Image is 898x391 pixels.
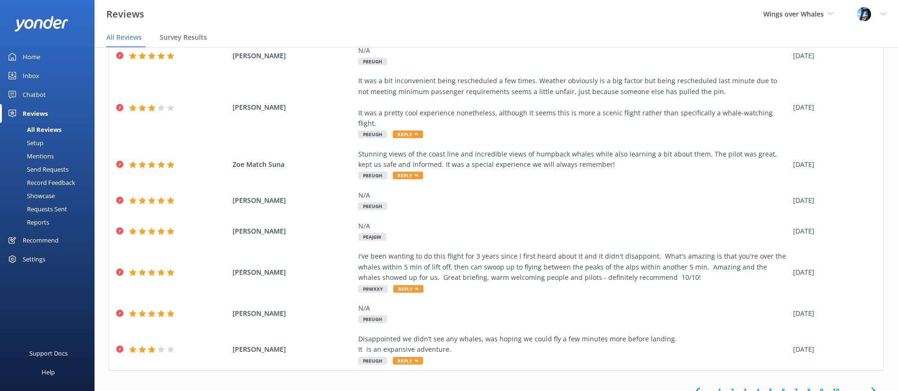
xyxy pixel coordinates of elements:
[23,47,40,66] div: Home
[6,216,95,229] a: Reports
[6,189,95,202] a: Showcase
[358,221,788,231] div: N/A
[23,104,48,123] div: Reviews
[393,130,423,138] span: Reply
[23,231,59,250] div: Recommend
[106,7,144,22] h3: Reviews
[358,251,788,283] div: I've been wanting to do this flight for 3 years since I first heard about it and it didn't disapp...
[793,159,872,170] div: [DATE]
[358,149,788,170] div: Stunning views of the coast line and incredible views of humpback whales while also learning a bi...
[106,33,142,42] span: All Reviews
[6,136,43,149] div: Setup
[358,58,387,65] span: P8EUGH
[393,357,423,365] span: Reply
[233,308,354,319] span: [PERSON_NAME]
[6,149,54,163] div: Mentions
[857,7,871,21] img: 145-1635463833.jpg
[6,163,69,176] div: Send Requests
[6,202,67,216] div: Requests Sent
[6,176,75,189] div: Record Feedback
[233,267,354,278] span: [PERSON_NAME]
[393,285,423,293] span: Reply
[358,130,387,138] span: P8EUGH
[6,136,95,149] a: Setup
[793,267,872,278] div: [DATE]
[6,123,95,136] a: All Reviews
[233,226,354,236] span: [PERSON_NAME]
[358,334,788,355] div: Disappointed we didn’t see any whales, was hoping we could fly a few minutes more before landing....
[358,315,387,323] span: P8EUGH
[233,159,354,170] span: Zoe Match Suna
[233,344,354,355] span: [PERSON_NAME]
[160,33,207,42] span: Survey Results
[793,102,872,113] div: [DATE]
[763,9,824,18] span: Wings over Whales
[793,51,872,61] div: [DATE]
[6,123,61,136] div: All Reviews
[42,363,55,382] div: Help
[14,16,69,32] img: yonder-white-logo.png
[358,202,387,210] span: P8EUGH
[793,308,872,319] div: [DATE]
[6,202,95,216] a: Requests Sent
[358,233,386,241] span: PEAJGW
[393,172,423,179] span: Reply
[29,344,68,363] div: Support Docs
[358,45,788,56] div: N/A
[6,176,95,189] a: Record Feedback
[233,102,354,113] span: [PERSON_NAME]
[6,189,55,202] div: Showcase
[233,51,354,61] span: [PERSON_NAME]
[358,190,788,200] div: N/A
[23,85,46,104] div: Chatbot
[793,195,872,206] div: [DATE]
[793,344,872,355] div: [DATE]
[6,163,95,176] a: Send Requests
[23,250,45,269] div: Settings
[6,149,95,163] a: Mentions
[6,216,49,229] div: Reports
[358,303,788,313] div: N/A
[233,195,354,206] span: [PERSON_NAME]
[358,285,388,293] span: P9WXXY
[358,76,788,129] div: It was a bit inconvenient being rescheduled a few times. Weather obviously is a big factor but be...
[23,66,39,85] div: Inbox
[358,357,387,365] span: P8EUGH
[358,172,387,179] span: P8EUGH
[793,226,872,236] div: [DATE]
